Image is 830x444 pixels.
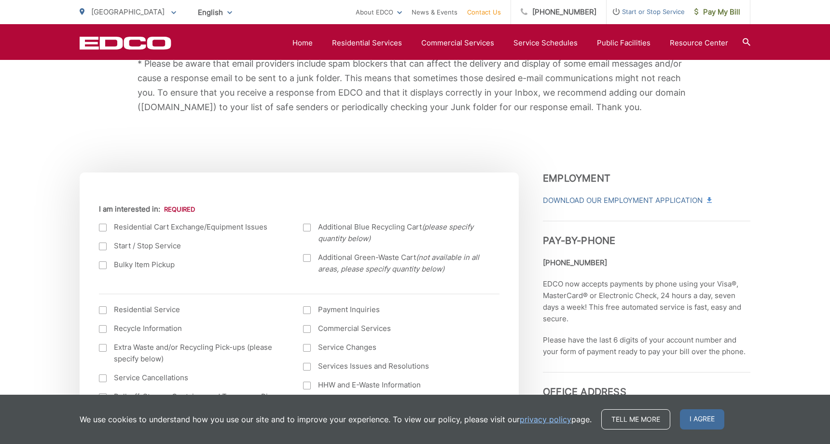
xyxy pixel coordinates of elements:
label: Bulky Item Pickup [99,259,284,271]
label: Commercial Services [303,323,488,334]
label: Residential Service [99,304,284,315]
em: (please specify quantity below) [318,222,473,243]
a: EDCD logo. Return to the homepage. [80,36,171,50]
a: Public Facilities [597,37,650,49]
p: We use cookies to understand how you use our site and to improve your experience. To view our pol... [80,414,592,425]
a: Residential Services [332,37,402,49]
label: Residential Cart Exchange/Equipment Issues [99,221,284,233]
a: Service Schedules [513,37,578,49]
h3: Pay-by-Phone [543,221,750,246]
span: Additional Green-Waste Cart [318,252,488,275]
strong: [PHONE_NUMBER] [543,258,607,267]
label: Services Issues and Resolutions [303,360,488,372]
span: Additional Blue Recycling Cart [318,221,488,244]
label: Service Cancellations [99,372,284,384]
label: Start / Stop Service [99,240,284,252]
span: English [191,4,239,21]
span: Pay My Bill [694,6,740,18]
a: privacy policy [520,414,571,425]
a: Tell me more [601,409,670,430]
label: Recycle Information [99,323,284,334]
p: Please have the last 6 digits of your account number and your form of payment ready to pay your b... [543,334,750,358]
a: Download Our Employment Application [543,195,711,206]
p: EDCO now accepts payments by phone using your Visa®, MasterCard® or Electronic Check, 24 hours a ... [543,278,750,325]
label: I am interested in: [99,205,195,214]
a: Resource Center [670,37,728,49]
em: (not available in all areas, please specify quantity below) [318,253,479,273]
p: * Please be aware that email providers include spam blockers that can affect the delivery and dis... [138,57,692,115]
label: Service Changes [303,342,488,353]
label: HHW and E-Waste Information [303,379,488,391]
a: News & Events [412,6,457,18]
label: Roll-off, Storage Container and Temporary Bin Information [99,391,284,414]
a: Contact Us [467,6,501,18]
a: Commercial Services [421,37,494,49]
h3: Employment [543,172,750,184]
span: [GEOGRAPHIC_DATA] [91,7,165,16]
label: Extra Waste and/or Recycling Pick-ups (please specify below) [99,342,284,365]
a: About EDCO [356,6,402,18]
label: Payment Inquiries [303,304,488,315]
h3: Office Address [543,372,750,398]
a: Home [292,37,313,49]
